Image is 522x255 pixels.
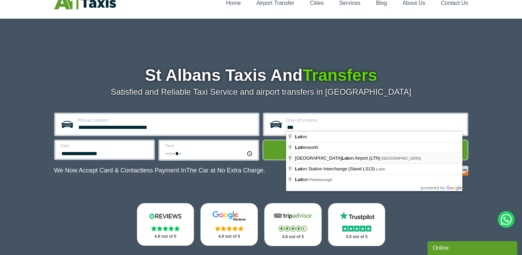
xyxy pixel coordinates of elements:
[336,211,377,221] img: Trustpilot
[381,156,421,160] span: [GEOGRAPHIC_DATA]
[309,178,332,182] span: Peterborough
[145,211,186,221] img: Reviews.io
[145,232,187,241] p: 4.8 out of 5
[295,166,376,171] span: on Station Interchange (Stand LS13)
[208,211,250,221] img: Google
[427,240,519,255] iframe: chat widget
[263,140,468,160] button: Get Quote
[342,226,371,232] img: Stars
[264,203,322,246] a: Tripadvisor Stars 4.8 out of 5
[295,177,302,182] span: Lut
[295,166,302,171] span: Lut
[295,134,302,139] span: Lut
[303,66,377,84] span: Transfers
[208,232,250,241] p: 4.8 out of 5
[54,167,265,174] p: We Now Accept Card & Contactless Payment In
[137,203,194,246] a: Reviews.io Stars 4.8 out of 5
[295,145,319,150] span: terworth
[376,167,385,171] span: Luton
[278,226,307,232] img: Stars
[165,144,254,148] label: Time
[328,203,385,246] a: Trustpilot Stars 4.8 out of 5
[151,226,180,231] img: Stars
[54,87,468,97] p: Satisfied and Reliable Taxi Service and airport transfers in [GEOGRAPHIC_DATA]
[78,118,254,122] label: Pick-up Location
[61,144,149,148] label: Date
[215,226,244,231] img: Stars
[272,233,314,241] p: 4.8 out of 5
[342,155,348,161] span: Lut
[272,211,314,221] img: Tripadvisor
[336,233,378,241] p: 4.8 out of 5
[295,134,308,139] span: on
[295,145,302,150] span: Lut
[186,167,265,174] span: The Car at No Extra Charge.
[295,155,381,161] span: [GEOGRAPHIC_DATA] on Airport (LTN)
[295,177,309,182] span: ton
[200,203,258,246] a: Google Stars 4.8 out of 5
[54,67,468,84] h1: St Albans Taxis And
[286,118,463,122] label: Drop-off Location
